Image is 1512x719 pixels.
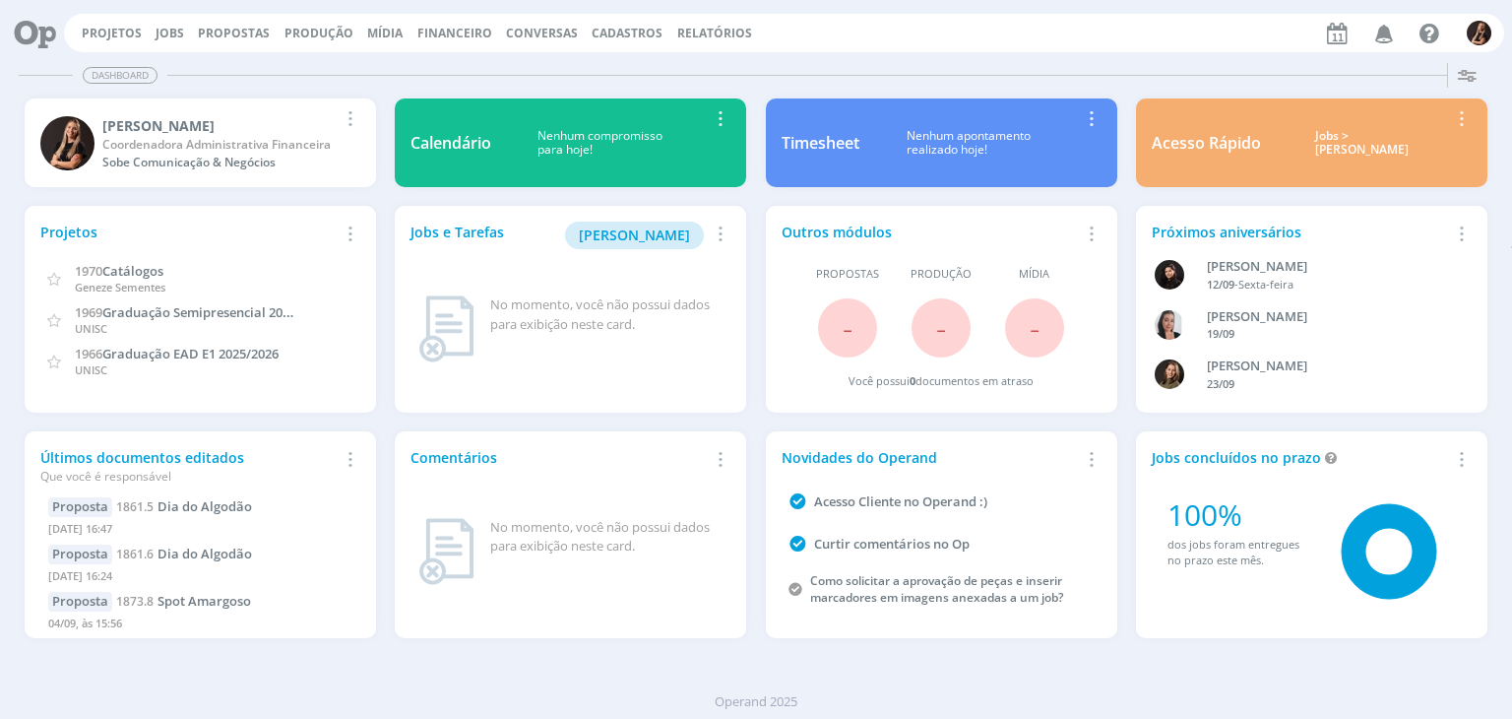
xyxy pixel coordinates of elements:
span: 1873.8 [116,593,154,610]
span: - [843,306,852,349]
span: Cadastros [592,25,662,41]
button: Propostas [192,26,276,41]
a: Conversas [506,25,578,41]
div: Comentários [410,447,708,468]
span: Spot Amargoso [157,592,251,610]
span: Dashboard [83,67,157,84]
span: Financeiro [417,25,492,41]
div: Luana Soder [102,115,338,136]
div: Luana da Silva de Andrade [1207,257,1449,277]
div: Coordenadora Administrativa Financeira [102,136,338,154]
button: Jobs [150,26,190,41]
a: 1861.5Dia do Algodão [116,497,252,515]
button: L [1466,16,1492,50]
a: Mídia [367,25,403,41]
div: No momento, você não possui dados para exibição neste card. [490,518,723,556]
a: Produção [284,25,353,41]
div: Julia Agostine Abich [1207,357,1449,376]
span: 19/09 [1207,326,1234,341]
div: 04/09, às 15:56 [48,612,352,640]
span: 0 [910,373,915,388]
div: Timesheet [782,131,859,155]
div: Jobs e Tarefas [410,222,708,249]
div: Outros módulos [782,222,1079,242]
span: 1966 [75,345,102,362]
div: Você possui documentos em atraso [849,373,1034,390]
span: 1969 [75,303,102,321]
a: [PERSON_NAME] [565,225,704,243]
img: L [1467,21,1491,45]
a: 1966Graduação EAD E1 2025/2026 [75,344,279,362]
span: - [1030,306,1039,349]
button: Conversas [500,26,584,41]
div: Jobs > [PERSON_NAME] [1276,129,1449,158]
button: [PERSON_NAME] [565,222,704,249]
div: [DATE] 16:47 [48,517,352,546]
div: 100% [1167,492,1314,537]
a: 1861.6Dia do Algodão [116,545,252,562]
span: Mídia [1019,266,1049,283]
img: dashboard_not_found.png [418,518,474,585]
span: - [936,306,946,349]
span: UNISC [75,362,107,377]
a: Como solicitar a aprovação de peças e inserir marcadores em imagens anexadas a um job? [810,572,1063,606]
div: Nenhum apontamento realizado hoje! [859,129,1079,158]
div: Calendário [410,131,491,155]
div: Nenhum compromisso para hoje! [491,129,708,158]
span: Dia do Algodão [157,497,252,515]
div: dos jobs foram entregues no prazo este mês. [1167,537,1314,569]
a: Relatórios [677,25,752,41]
span: Geneze Sementes [75,280,165,294]
button: Produção [279,26,359,41]
a: 1969Graduação Semipresencial 2025/2026 [75,302,329,321]
a: Curtir comentários no Op [814,535,970,553]
span: 1970 [75,262,102,280]
a: 1970Catálogos [75,261,163,280]
a: L[PERSON_NAME]Coordenadora Administrativa FinanceiraSobe Comunicação & Negócios [25,98,376,187]
div: Proposta [48,592,112,612]
img: L [40,116,94,170]
img: dashboard_not_found.png [418,295,474,362]
span: [PERSON_NAME] [579,226,690,244]
div: Que você é responsável [40,468,338,486]
a: TimesheetNenhum apontamentorealizado hoje! [766,98,1117,187]
div: Projetos [40,222,338,242]
span: 12/09 [1207,277,1234,292]
span: 1861.5 [116,498,154,515]
button: Financeiro [411,26,498,41]
span: Graduação Semipresencial 2025/2026 [102,302,329,321]
div: Sobe Comunicação & Negócios [102,154,338,171]
div: Próximos aniversários [1152,222,1449,242]
div: [DATE] 16:24 [48,564,352,593]
span: 1861.6 [116,546,154,562]
span: Propostas [816,266,879,283]
a: Projetos [82,25,142,41]
button: Cadastros [586,26,668,41]
span: Graduação EAD E1 2025/2026 [102,345,279,362]
div: Novidades do Operand [782,447,1079,468]
div: Proposta [48,497,112,517]
div: - [1207,277,1449,294]
a: 1873.8Spot Amargoso [116,592,251,610]
span: Catálogos [102,262,163,280]
a: Jobs [156,25,184,41]
div: Caroline Fagundes Pieczarka [1207,307,1449,327]
div: Acesso Rápido [1152,131,1261,155]
span: 23/09 [1207,376,1234,391]
button: Projetos [76,26,148,41]
button: Relatórios [671,26,758,41]
button: Mídia [361,26,409,41]
div: No momento, você não possui dados para exibição neste card. [490,295,723,334]
img: J [1155,359,1184,389]
span: Propostas [198,25,270,41]
span: Dia do Algodão [157,545,252,562]
div: Proposta [48,545,112,564]
span: Produção [911,266,972,283]
span: Sexta-feira [1238,277,1293,292]
img: C [1155,310,1184,340]
img: L [1155,260,1184,290]
a: Acesso Cliente no Operand :) [814,492,987,510]
div: Jobs concluídos no prazo [1152,447,1449,468]
div: Últimos documentos editados [40,447,338,486]
span: UNISC [75,321,107,336]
